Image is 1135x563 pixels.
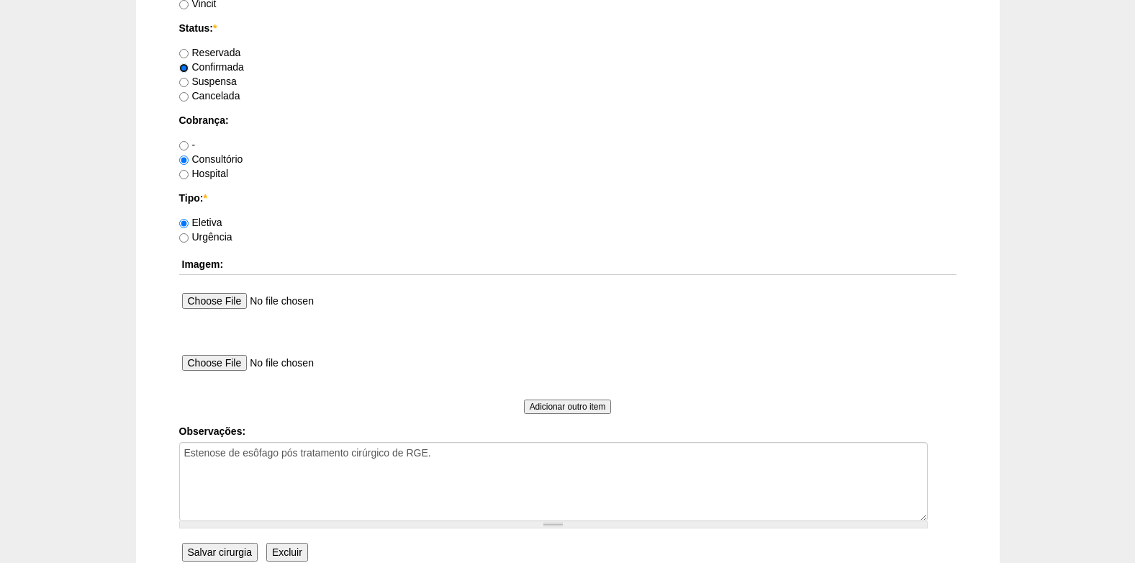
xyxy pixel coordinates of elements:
label: Eletiva [179,217,222,228]
label: Consultório [179,153,243,165]
label: Suspensa [179,76,237,87]
textarea: Estenose de esôfago pós tratamento cirúrgico de RGE. [179,442,928,521]
input: Suspensa [179,78,189,87]
span: Este campo é obrigatório. [213,22,217,34]
input: - [179,141,189,150]
input: Eletiva [179,219,189,228]
label: - [179,139,196,150]
label: Urgência [179,231,232,243]
label: Confirmada [179,61,244,73]
input: Adicionar outro item [524,400,612,414]
input: Urgência [179,233,189,243]
label: Status: [179,21,957,35]
input: Hospital [179,170,189,179]
input: Reservada [179,49,189,58]
input: Confirmada [179,63,189,73]
label: Cancelada [179,90,240,102]
label: Tipo: [179,191,957,205]
span: Este campo é obrigatório. [203,192,207,204]
label: Hospital [179,168,229,179]
label: Cobrança: [179,113,957,127]
th: Imagem: [179,254,957,275]
label: Observações: [179,424,957,438]
label: Reservada [179,47,241,58]
input: Salvar cirurgia [182,543,258,562]
input: Cancelada [179,92,189,102]
input: Consultório [179,156,189,165]
input: Excluir [266,543,308,562]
